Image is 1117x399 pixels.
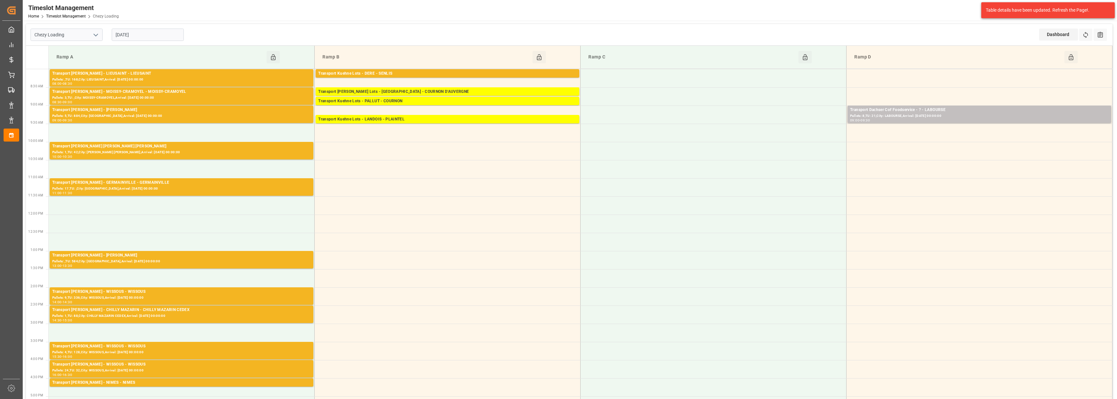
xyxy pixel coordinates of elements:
span: 4:30 PM [31,375,43,379]
span: 9:00 AM [31,103,43,106]
span: 12:00 PM [28,212,43,215]
div: 08:00 [52,82,62,85]
div: Transport [PERSON_NAME] - CHILLY MAZARIN - CHILLY MAZARIN CEDEX [52,307,311,313]
div: Pallets: 1,TU: 490,City: [GEOGRAPHIC_DATA],Arrival: [DATE] 00:00:00 [318,77,577,82]
span: 11:00 AM [28,175,43,179]
div: Transport [PERSON_NAME] - GERMAINVILLE - GERMAINVILLE [52,180,311,186]
div: Ramp A [54,51,267,63]
div: 15:00 [63,319,72,322]
span: 3:00 PM [31,321,43,324]
div: - [62,192,63,194]
div: - [62,301,63,304]
span: 2:30 PM [31,303,43,306]
a: Home [28,14,39,19]
div: Transport Kuehne Lots - LANDOIS - PLAINTEL [318,116,577,123]
input: Type to search/select [31,29,103,41]
span: 11:30 AM [28,193,43,197]
div: - [62,264,63,267]
div: Transport [PERSON_NAME] - LIEUSAINT - LIEUSAINT [52,70,311,77]
div: Pallets: 3,TU: ,City: MOISSY-CRAMOYEL,Arrival: [DATE] 00:00:00 [52,95,311,101]
div: Table details have been updated. Refresh the Page!. [986,7,1105,14]
div: 09:30 [860,119,870,122]
div: - [860,119,860,122]
div: Pallets: 4,TU: 128,City: WISSOUS,Arrival: [DATE] 00:00:00 [52,350,311,355]
div: 15:30 [52,355,62,358]
div: Pallets: ,TU: 441,City: [GEOGRAPHIC_DATA],Arrival: [DATE] 00:00:00 [52,386,311,392]
div: Transport [PERSON_NAME] - [PERSON_NAME] [52,107,311,113]
div: Pallets: 24,TU: 32,City: WISSOUS,Arrival: [DATE] 00:00:00 [52,368,311,373]
div: Transport [PERSON_NAME] - WISSOUS - WISSOUS [52,361,311,368]
div: 10:00 [52,155,62,158]
button: open menu [91,30,100,40]
div: Pallets: 1,TU: 42,City: [PERSON_NAME] [PERSON_NAME],Arrival: [DATE] 00:00:00 [52,150,311,155]
div: Pallets: 1,TU: 88,City: CHILLY MAZARIN CEDEX,Arrival: [DATE] 00:00:00 [52,313,311,319]
div: Pallets: 9,TU: 318,City: COURNON D'AUVERGNE,Arrival: [DATE] 00:00:00 [318,95,577,101]
span: 9:30 AM [31,121,43,124]
span: 1:30 PM [31,266,43,270]
div: Pallets: 17,TU: ,City: [GEOGRAPHIC_DATA],Arrival: [DATE] 00:00:00 [52,186,311,192]
span: 10:00 AM [28,139,43,143]
div: Pallets: 5,TU: 884,City: [GEOGRAPHIC_DATA],Arrival: [DATE] 00:00:00 [52,113,311,119]
div: - [62,355,63,358]
div: 08:30 [52,101,62,104]
a: Timeslot Management [46,14,86,19]
div: Transport [PERSON_NAME] - NIMES - NIMES [52,380,311,386]
div: 11:00 [52,192,62,194]
div: 14:30 [52,319,62,322]
input: DD-MM-YYYY [112,29,184,41]
span: 5:00 PM [31,393,43,397]
div: 08:30 [63,82,72,85]
div: 10:30 [63,155,72,158]
div: Transport Kuehne Lots - DERE - SENLIS [318,70,577,77]
div: Ramp D [852,51,1064,63]
span: 1:00 PM [31,248,43,252]
div: Ramp B [320,51,533,63]
div: 11:30 [63,192,72,194]
div: 09:00 [850,119,860,122]
div: 13:00 [52,264,62,267]
div: - [62,119,63,122]
div: Pallets: 4,TU: 617,City: [GEOGRAPHIC_DATA],Arrival: [DATE] 00:00:00 [318,105,577,110]
span: 2:00 PM [31,284,43,288]
div: Dashboard [1039,29,1078,41]
div: - [62,155,63,158]
div: Transport [PERSON_NAME] Lots - [GEOGRAPHIC_DATA] - COURNON D'AUVERGNE [318,89,577,95]
div: Pallets: 5,TU: 742,City: [GEOGRAPHIC_DATA],Arrival: [DATE] 00:00:00 [318,123,577,128]
div: Timeslot Management [28,3,119,13]
div: - [62,82,63,85]
div: Pallets: ,TU: 168,City: LIEUSAINT,Arrival: [DATE] 00:00:00 [52,77,311,82]
div: Pallets: ,TU: 584,City: [GEOGRAPHIC_DATA],Arrival: [DATE] 00:00:00 [52,259,311,264]
div: Transport [PERSON_NAME] - MOISSY-CRAMOYEL - MOISSY-CRAMOYEL [52,89,311,95]
div: 09:00 [52,119,62,122]
div: 14:00 [52,301,62,304]
div: - [62,319,63,322]
div: Transport [PERSON_NAME] - WISSOUS - WISSOUS [52,289,311,295]
span: 10:30 AM [28,157,43,161]
div: 14:30 [63,301,72,304]
span: 8:30 AM [31,84,43,88]
div: 13:30 [63,264,72,267]
div: Transport Kuehne Lots - PALLUT - COURNON [318,98,577,105]
div: 16:30 [63,373,72,376]
div: - [62,101,63,104]
span: 12:30 PM [28,230,43,233]
div: Transport Dachser Cof Foodservice - ? - LABOURSE [850,107,1109,113]
div: Transport [PERSON_NAME] - WISSOUS - WISSOUS [52,343,311,350]
div: - [62,373,63,376]
div: Pallets: 9,TU: 336,City: WISSOUS,Arrival: [DATE] 00:00:00 [52,295,311,301]
div: Transport [PERSON_NAME] - [PERSON_NAME] [52,252,311,259]
span: 4:00 PM [31,357,43,361]
div: 16:00 [63,355,72,358]
div: Pallets: 8,TU: 21,City: LABOURSE,Arrival: [DATE] 00:00:00 [850,113,1109,119]
div: 16:00 [52,373,62,376]
div: Transport [PERSON_NAME] [PERSON_NAME] [PERSON_NAME] [52,143,311,150]
div: 09:00 [63,101,72,104]
div: Ramp C [586,51,798,63]
div: 09:30 [63,119,72,122]
span: 3:30 PM [31,339,43,343]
